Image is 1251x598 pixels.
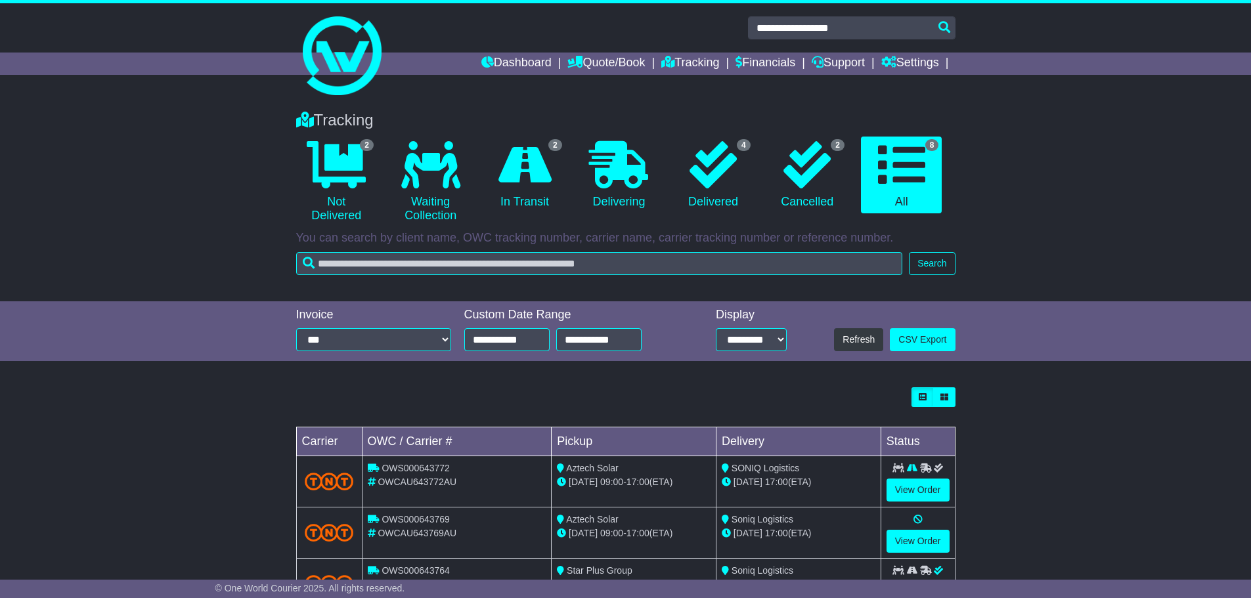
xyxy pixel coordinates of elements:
[360,139,374,151] span: 2
[734,528,762,538] span: [DATE]
[382,463,450,473] span: OWS000643772
[569,477,598,487] span: [DATE]
[566,514,618,524] span: Aztech Solar
[834,328,883,351] button: Refresh
[626,477,649,487] span: 17:00
[567,53,645,75] a: Quote/Book
[569,528,598,538] span: [DATE]
[552,427,716,456] td: Pickup
[566,463,618,473] span: Aztech Solar
[557,475,711,489] div: - (ETA)
[567,565,632,576] span: Star Plus Group
[767,137,848,214] a: 2 Cancelled
[887,479,950,502] a: View Order
[215,583,405,593] span: © One World Courier 2025. All rights reserved.
[881,53,939,75] a: Settings
[722,475,875,489] div: (ETA)
[812,53,865,75] a: Support
[672,137,753,214] a: 4 Delivered
[881,427,955,456] td: Status
[765,477,788,487] span: 17:00
[734,477,762,487] span: [DATE]
[557,578,711,591] div: - (ETA)
[661,53,719,75] a: Tracking
[382,565,450,576] span: OWS000643764
[382,514,450,524] span: OWS000643769
[716,427,881,456] td: Delivery
[887,530,950,553] a: View Order
[305,524,354,542] img: TNT_Domestic.png
[722,578,875,591] div: (ETA)
[732,514,793,524] span: Soniq Logistics
[722,526,875,540] div: (ETA)
[925,139,939,151] span: 8
[600,528,623,538] span: 09:00
[484,137,565,214] a: 2 In Transit
[290,111,962,130] div: Tracking
[557,526,711,540] div: - (ETA)
[626,528,649,538] span: 17:00
[909,252,955,275] button: Search
[732,565,793,576] span: Soniq Logistics
[735,53,795,75] a: Financials
[732,463,799,473] span: SONIQ Logistics
[390,137,471,228] a: Waiting Collection
[737,139,751,151] span: 4
[378,477,456,487] span: OWCAU643772AU
[765,528,788,538] span: 17:00
[481,53,552,75] a: Dashboard
[716,308,787,322] div: Display
[296,427,362,456] td: Carrier
[296,137,377,228] a: 2 Not Delivered
[296,308,451,322] div: Invoice
[600,477,623,487] span: 09:00
[890,328,955,351] a: CSV Export
[305,473,354,490] img: TNT_Domestic.png
[579,137,659,214] a: Delivering
[548,139,562,151] span: 2
[861,137,942,214] a: 8 All
[464,308,675,322] div: Custom Date Range
[362,427,552,456] td: OWC / Carrier #
[378,528,456,538] span: OWCAU643769AU
[305,575,354,593] img: TNT_Domestic.png
[296,231,955,246] p: You can search by client name, OWC tracking number, carrier name, carrier tracking number or refe...
[831,139,845,151] span: 2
